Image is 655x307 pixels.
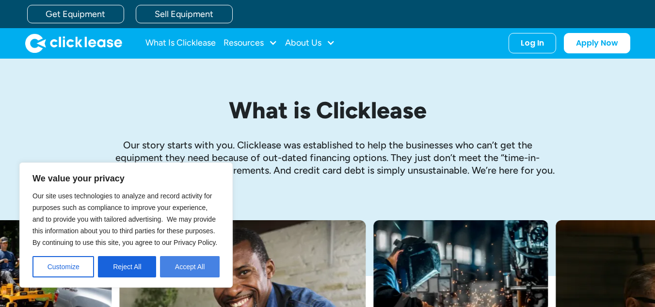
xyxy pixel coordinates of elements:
[521,38,544,48] div: Log In
[32,192,217,246] span: Our site uses technologies to analyze and record activity for purposes such as compliance to impr...
[136,5,233,23] a: Sell Equipment
[564,33,630,53] a: Apply Now
[27,5,124,23] a: Get Equipment
[100,139,556,177] p: Our story starts with you. Clicklease was established to help the businesses who can’t get the eq...
[25,33,122,53] img: Clicklease logo
[160,256,220,277] button: Accept All
[98,256,156,277] button: Reject All
[32,173,220,184] p: We value your privacy
[285,33,335,53] div: About Us
[100,97,556,123] h1: What is Clicklease
[145,33,216,53] a: What Is Clicklease
[25,33,122,53] a: home
[32,256,94,277] button: Customize
[19,162,233,288] div: We value your privacy
[224,33,277,53] div: Resources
